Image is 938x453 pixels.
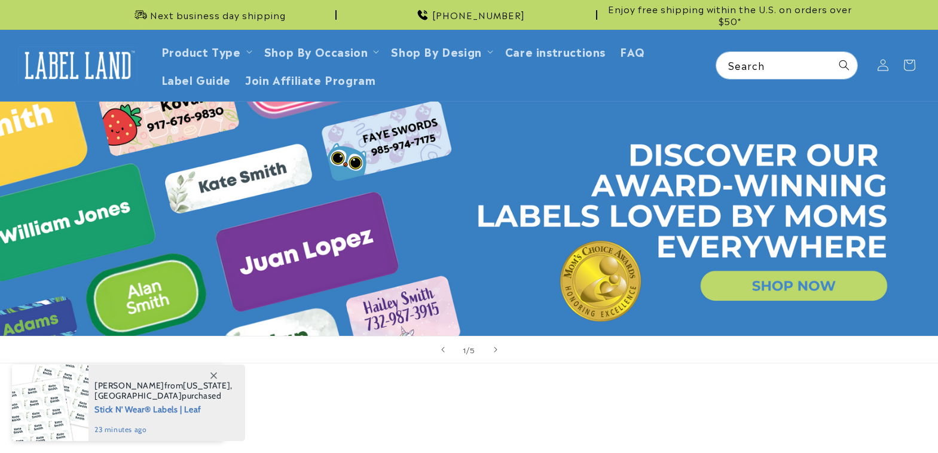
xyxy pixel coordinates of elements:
span: 5 [470,344,475,356]
summary: Product Type [154,37,257,65]
a: Label Guide [154,65,239,93]
button: Search [831,52,857,78]
a: FAQ [613,37,652,65]
span: Join Affiliate Program [245,72,375,86]
button: Next slide [482,336,509,363]
a: Care instructions [498,37,613,65]
span: Next business day shipping [150,9,286,21]
span: [PHONE_NUMBER] [432,9,525,21]
a: Join Affiliate Program [238,65,383,93]
span: from , purchased [94,381,233,401]
span: FAQ [620,44,645,58]
h2: Best sellers [81,390,858,408]
img: Label Land [18,47,138,84]
span: Label Guide [161,72,231,86]
span: [PERSON_NAME] [94,380,164,391]
summary: Shop By Design [384,37,497,65]
summary: Shop By Occasion [257,37,384,65]
span: Care instructions [505,44,606,58]
a: Shop By Design [391,43,481,59]
a: Label Land [14,42,142,88]
span: [GEOGRAPHIC_DATA] [94,390,182,401]
span: / [466,344,470,356]
span: 1 [463,344,466,356]
span: Enjoy free shipping within the U.S. on orders over $50* [602,3,858,26]
button: Previous slide [430,336,456,363]
a: Product Type [161,43,241,59]
span: Shop By Occasion [264,44,368,58]
span: [US_STATE] [183,380,230,391]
